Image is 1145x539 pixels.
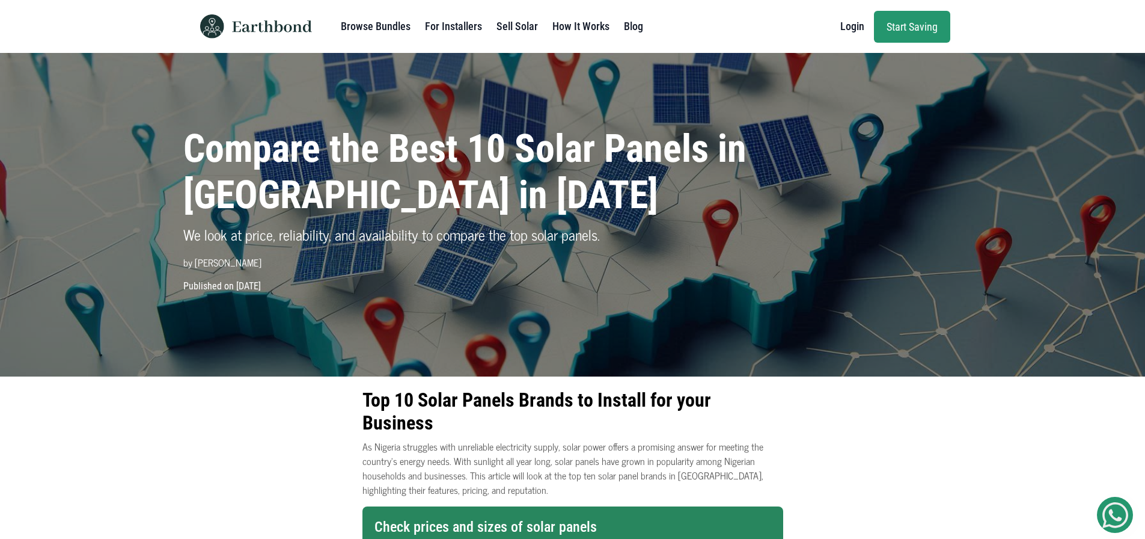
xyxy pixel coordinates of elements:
[232,20,312,32] img: Earthbond text logo
[374,519,771,536] h3: Check prices and sizes of solar panels
[552,14,609,38] a: How It Works
[840,14,864,38] a: Login
[624,14,643,38] a: Blog
[425,14,482,38] a: For Installers
[874,11,950,43] a: Start Saving
[341,14,411,38] a: Browse Bundles
[183,224,764,245] p: We look at price, reliability, and availability to compare the top solar panels.
[183,255,764,269] p: by [PERSON_NAME]
[195,14,229,38] img: Earthbond icon logo
[1102,502,1128,528] img: Get Started On Earthbond Via Whatsapp
[183,126,764,219] h1: Compare the Best 10 Solar Panels in [GEOGRAPHIC_DATA] in [DATE]
[195,5,312,48] a: Earthbond icon logo Earthbond text logo
[496,14,538,38] a: Sell Solar
[362,389,711,434] b: Top 10 Solar Panels Brands to Install for your Business
[362,439,783,497] p: As Nigeria struggles with unreliable electricity supply, solar power offers a promising answer fo...
[176,279,969,294] p: Published on [DATE]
